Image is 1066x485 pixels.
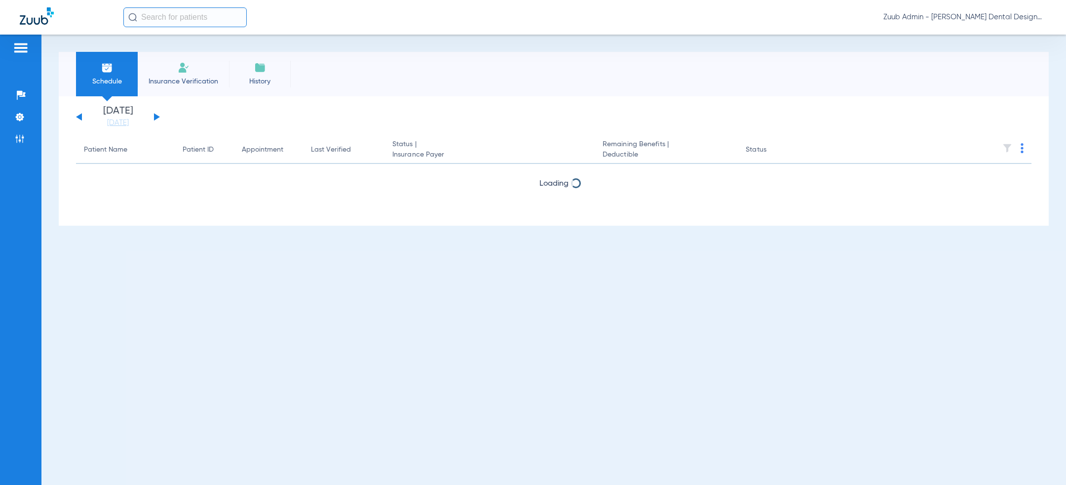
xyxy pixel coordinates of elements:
div: Patient ID [183,145,226,155]
li: [DATE] [88,106,148,128]
div: Appointment [242,145,295,155]
th: Remaining Benefits | [595,136,738,164]
img: group-dot-blue.svg [1021,143,1024,153]
div: Last Verified [311,145,377,155]
input: Search for patients [123,7,247,27]
div: Patient ID [183,145,214,155]
span: Deductible [603,150,730,160]
img: Schedule [101,62,113,74]
span: Insurance Payer [392,150,587,160]
th: Status [738,136,804,164]
div: Appointment [242,145,283,155]
span: Loading [539,180,569,188]
img: hamburger-icon [13,42,29,54]
img: History [254,62,266,74]
span: Insurance Verification [145,77,222,86]
span: Schedule [83,77,130,86]
a: [DATE] [88,118,148,128]
img: Manual Insurance Verification [178,62,190,74]
div: Patient Name [84,145,127,155]
img: filter.svg [1002,143,1012,153]
th: Status | [384,136,595,164]
div: Patient Name [84,145,167,155]
img: Search Icon [128,13,137,22]
div: Last Verified [311,145,351,155]
span: Zuub Admin - [PERSON_NAME] Dental Design [883,12,1046,22]
img: Zuub Logo [20,7,54,25]
span: History [236,77,283,86]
